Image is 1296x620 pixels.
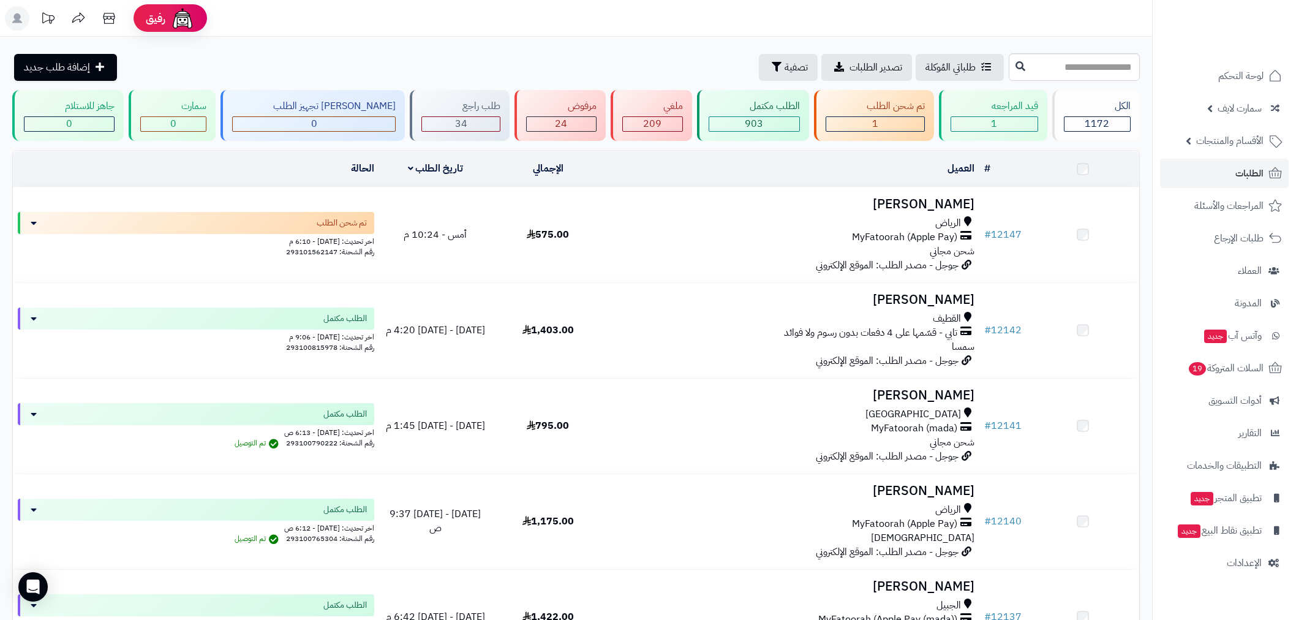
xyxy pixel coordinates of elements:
a: قيد المراجعه 1 [936,90,1050,141]
span: 1,175.00 [522,514,574,529]
span: العملاء [1238,262,1262,279]
span: أدوات التسويق [1208,392,1262,409]
a: تطبيق نقاط البيعجديد [1160,516,1289,545]
span: 903 [745,116,763,131]
span: الرياض [935,216,961,230]
a: الحالة [351,161,374,176]
div: اخر تحديث: [DATE] - 9:06 م [18,330,374,342]
a: #12142 [984,323,1022,338]
span: الطلبات [1235,165,1264,182]
span: [DATE] - [DATE] 4:20 م [386,323,485,338]
a: وآتس آبجديد [1160,321,1289,350]
a: طلب راجع 34 [407,90,512,141]
a: العميل [948,161,974,176]
div: 209 [623,117,682,131]
span: جديد [1204,330,1227,343]
span: رقم الشحنة: 293100815978 [286,342,374,353]
h3: [PERSON_NAME] [609,484,974,498]
span: المدونة [1235,295,1262,312]
a: جاهز للاستلام 0 [10,90,126,141]
span: 1,403.00 [522,323,574,338]
span: [DEMOGRAPHIC_DATA] [871,531,974,545]
span: شحن مجاني [930,435,974,450]
a: العملاء [1160,256,1289,285]
span: التطبيقات والخدمات [1187,457,1262,474]
span: 209 [643,116,661,131]
a: أدوات التسويق [1160,386,1289,415]
span: MyFatoorah (Apple Pay) [852,230,957,244]
a: تم شحن الطلب 1 [812,90,936,141]
span: السلات المتروكة [1188,360,1264,377]
a: ملغي 209 [608,90,695,141]
span: إضافة طلب جديد [24,60,90,75]
a: السلات المتروكة19 [1160,353,1289,383]
h3: [PERSON_NAME] [609,580,974,594]
div: اخر تحديث: [DATE] - 6:12 ص [18,521,374,534]
span: طلباتي المُوكلة [925,60,976,75]
div: 1 [826,117,924,131]
span: الرياض [935,503,961,517]
a: تطبيق المتجرجديد [1160,483,1289,513]
div: 24 [527,117,595,131]
div: [PERSON_NAME] تجهيز الطلب [232,99,396,113]
span: رقم الشحنة: 293100790222 [286,437,374,448]
a: طلباتي المُوكلة [916,54,1004,81]
span: تصفية [785,60,808,75]
span: الإعدادات [1227,554,1262,572]
span: MyFatoorah (mada) [871,422,957,436]
div: 903 [709,117,799,131]
span: تم التوصيل [235,437,282,448]
a: التطبيقات والخدمات [1160,451,1289,480]
h3: [PERSON_NAME] [609,388,974,403]
div: Open Intercom Messenger [18,572,48,602]
span: تابي - قسّمها على 4 دفعات بدون رسوم ولا فوائد [784,326,957,340]
span: شحن مجاني [930,244,974,259]
div: ملغي [622,99,683,113]
a: #12140 [984,514,1022,529]
span: سمسا [952,339,974,354]
span: 1172 [1085,116,1109,131]
a: تحديثات المنصة [32,6,63,34]
div: جاهز للاستلام [24,99,115,113]
span: جوجل - مصدر الطلب: الموقع الإلكتروني [816,353,959,368]
a: # [984,161,990,176]
a: مرفوض 24 [512,90,608,141]
div: الطلب مكتمل [709,99,800,113]
span: [DATE] - [DATE] 9:37 ص [390,507,481,535]
span: لوحة التحكم [1218,67,1264,85]
span: 19 [1188,361,1207,376]
a: تصدير الطلبات [821,54,912,81]
span: جوجل - مصدر الطلب: الموقع الإلكتروني [816,449,959,464]
span: الطلب مكتمل [323,408,367,420]
button: تصفية [759,54,818,81]
a: الطلب مكتمل 903 [695,90,812,141]
span: [DATE] - [DATE] 1:45 م [386,418,485,433]
div: اخر تحديث: [DATE] - 6:10 م [18,234,374,247]
span: # [984,323,991,338]
div: قيد المراجعه [951,99,1038,113]
a: تاريخ الطلب [408,161,464,176]
a: التقارير [1160,418,1289,448]
img: logo-2.png [1213,12,1284,37]
span: # [984,418,991,433]
div: 1 [951,117,1038,131]
a: طلبات الإرجاع [1160,224,1289,253]
span: القطيف [933,312,961,326]
a: الإجمالي [533,161,563,176]
span: الطلب مكتمل [323,504,367,516]
span: تطبيق نقاط البيع [1177,522,1262,539]
div: اخر تحديث: [DATE] - 6:13 ص [18,425,374,438]
span: التقارير [1238,425,1262,442]
span: 1 [991,116,997,131]
a: لوحة التحكم [1160,61,1289,91]
span: رقم الشحنة: 293100765304 [286,533,374,544]
div: سمارت [140,99,206,113]
div: 0 [24,117,114,131]
span: رقم الشحنة: 293101562147 [286,246,374,257]
span: 34 [455,116,467,131]
span: الطلب مكتمل [323,312,367,325]
div: 0 [233,117,395,131]
span: جوجل - مصدر الطلب: الموقع الإلكتروني [816,258,959,273]
span: الجبيل [936,599,961,613]
span: 24 [555,116,567,131]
